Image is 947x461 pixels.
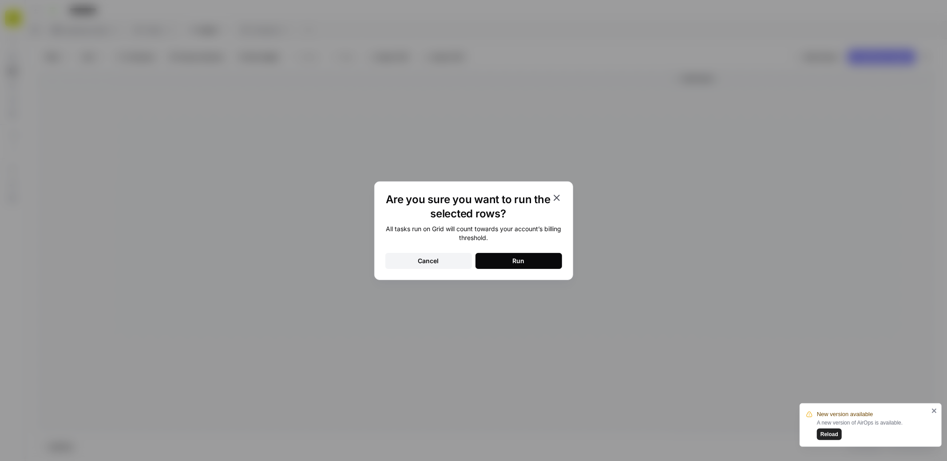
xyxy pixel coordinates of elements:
div: Cancel [418,257,439,265]
button: close [931,407,938,414]
button: Run [475,253,562,269]
button: Cancel [385,253,472,269]
h1: Are you sure you want to run the selected rows? [385,192,551,221]
div: A new version of AirOps is available. [817,419,929,440]
span: Reload [820,430,838,438]
span: New version available [817,410,873,419]
div: All tasks run on Grid will count towards your account’s billing threshold. [385,224,562,242]
div: Run [513,257,525,265]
